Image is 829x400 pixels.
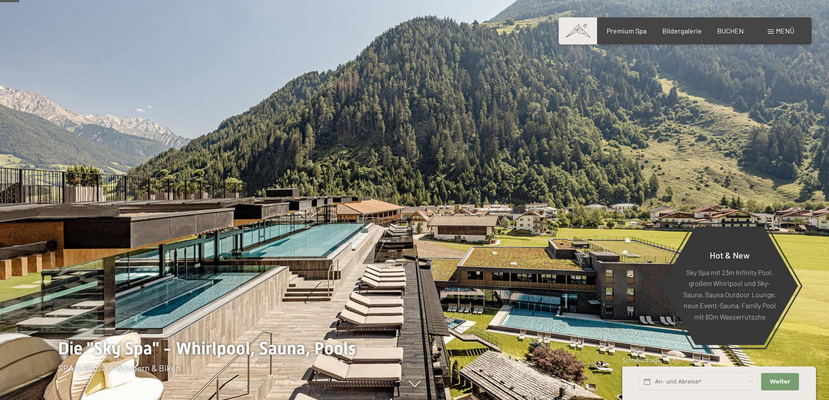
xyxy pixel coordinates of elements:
[710,249,750,260] span: Hot & New
[622,356,660,363] span: Schnellanfrage
[717,27,744,35] a: BUCHEN
[607,27,647,35] a: Premium Spa
[776,27,794,35] span: Menü
[662,27,702,35] a: Bildergalerie
[661,226,799,346] a: Hot & New Sky Spa mit 23m Infinity Pool, großem Whirlpool und Sky-Sauna, Sauna Outdoor Lounge, ne...
[682,266,777,322] p: Sky Spa mit 23m Infinity Pool, großem Whirlpool und Sky-Sauna, Sauna Outdoor Lounge, neue Event-S...
[761,373,799,391] button: Weiter
[770,378,790,386] span: Weiter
